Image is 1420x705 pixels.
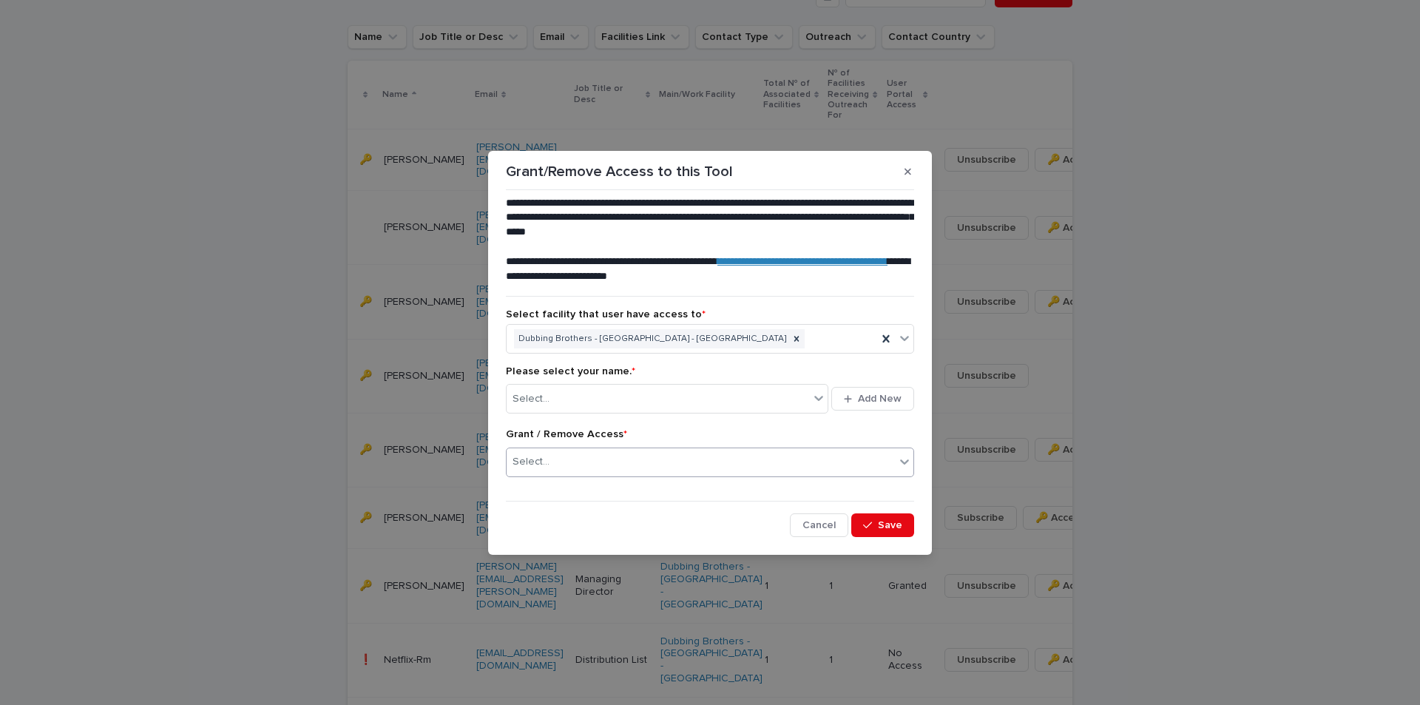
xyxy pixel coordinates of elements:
[506,366,635,377] span: Please select your name.
[506,429,627,439] span: Grant / Remove Access
[513,391,550,407] div: Select...
[878,520,902,530] span: Save
[858,394,902,404] span: Add New
[514,329,788,349] div: Dubbing Brothers - [GEOGRAPHIC_DATA] - [GEOGRAPHIC_DATA]
[790,513,848,537] button: Cancel
[506,309,706,320] span: Select facility that user have access to
[831,387,914,411] button: Add New
[506,163,733,181] p: Grant/Remove Access to this Tool
[802,520,836,530] span: Cancel
[513,454,550,470] div: Select...
[851,513,914,537] button: Save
